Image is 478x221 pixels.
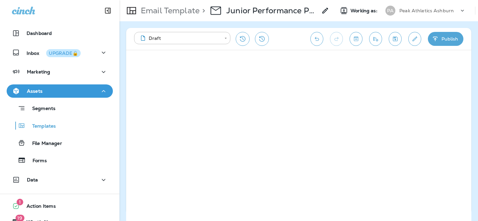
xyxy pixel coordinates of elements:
p: Email Template [138,6,199,16]
div: Draft [139,35,220,42]
button: Publish [428,32,463,46]
button: 1Action Items [7,199,113,213]
div: UPGRADE🔒 [49,51,78,55]
button: Forms [7,153,113,167]
span: Working as: [351,8,379,14]
button: Send test email [369,32,382,46]
p: Assets [27,88,42,94]
button: Toggle preview [350,32,362,46]
p: > [199,6,205,16]
button: Collapse Sidebar [99,4,117,17]
button: Restore from previous version [236,32,250,46]
button: UPGRADE🔒 [46,49,81,57]
span: Action Items [20,203,56,211]
button: Save [389,32,402,46]
button: Edit details [408,32,421,46]
button: Data [7,173,113,186]
button: Dashboard [7,27,113,40]
p: Templates [26,123,56,130]
button: Templates [7,119,113,133]
p: Inbox [27,49,81,56]
button: File Manager [7,136,113,150]
p: Forms [26,158,47,164]
p: Dashboard [27,31,52,36]
button: Undo [310,32,323,46]
p: Marketing [27,69,50,74]
span: 1 [17,199,23,205]
p: Segments [26,106,55,112]
button: Marketing [7,65,113,78]
button: View Changelog [255,32,269,46]
div: PA [385,6,395,16]
button: Assets [7,84,113,98]
button: Segments [7,101,113,115]
p: Data [27,177,38,182]
p: Junior Performance Program 1 2025 - 8/25 [226,6,317,16]
p: File Manager [26,141,62,147]
p: Peak Athletics Ashburn [399,8,454,13]
button: InboxUPGRADE🔒 [7,46,113,59]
